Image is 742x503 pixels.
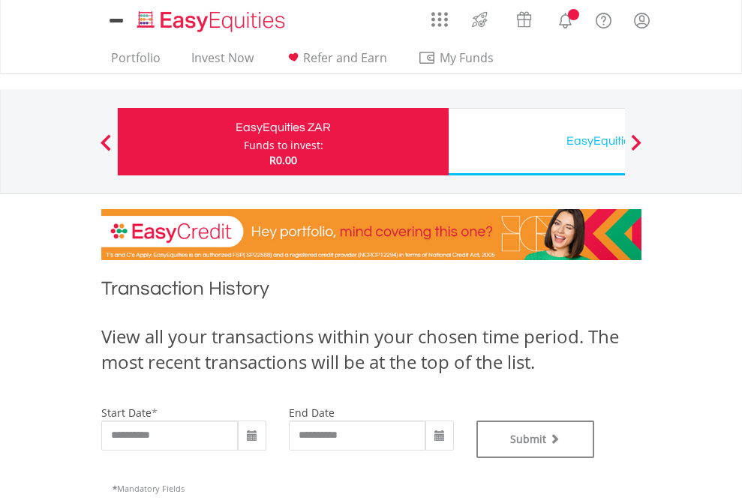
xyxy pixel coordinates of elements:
button: Submit [476,421,595,458]
span: R0.00 [269,153,297,167]
button: Previous [91,142,121,157]
div: EasyEquities ZAR [127,117,440,138]
a: AppsGrid [422,4,458,28]
img: EasyCredit Promotion Banner [101,209,641,260]
img: thrive-v2.svg [467,7,492,31]
button: Next [621,142,651,157]
a: Home page [131,4,291,34]
span: Refer and Earn [303,49,387,66]
a: Invest Now [185,50,260,73]
a: FAQ's and Support [584,4,623,34]
a: Notifications [546,4,584,34]
label: start date [101,406,152,420]
img: grid-menu-icon.svg [431,11,448,28]
label: end date [289,406,335,420]
a: Vouchers [502,4,546,31]
div: Funds to invest: [244,138,323,153]
h1: Transaction History [101,275,641,309]
span: My Funds [418,48,516,67]
img: vouchers-v2.svg [512,7,536,31]
a: My Profile [623,4,661,37]
span: Mandatory Fields [113,483,185,494]
a: Refer and Earn [278,50,393,73]
div: View all your transactions within your chosen time period. The most recent transactions will be a... [101,324,641,376]
img: EasyEquities_Logo.png [134,9,291,34]
a: Portfolio [105,50,167,73]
